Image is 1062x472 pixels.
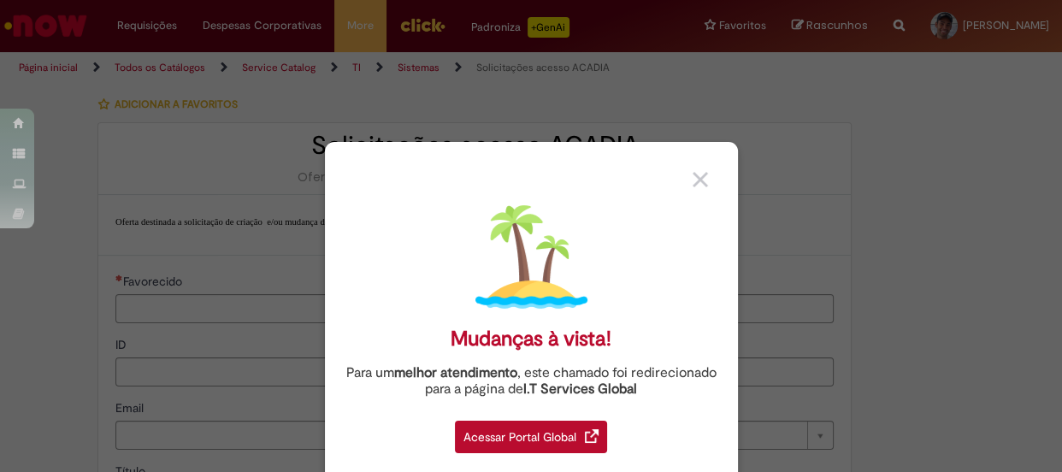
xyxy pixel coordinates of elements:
strong: melhor atendimento [394,364,517,381]
div: Acessar Portal Global [455,421,607,453]
a: Acessar Portal Global [455,411,607,453]
img: redirect_link.png [585,429,599,443]
div: Mudanças à vista! [451,327,611,351]
div: Para um , este chamado foi redirecionado para a página de [338,365,725,398]
img: island.png [475,201,587,313]
img: close_button_grey.png [693,172,708,187]
a: I.T Services Global [523,371,637,398]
